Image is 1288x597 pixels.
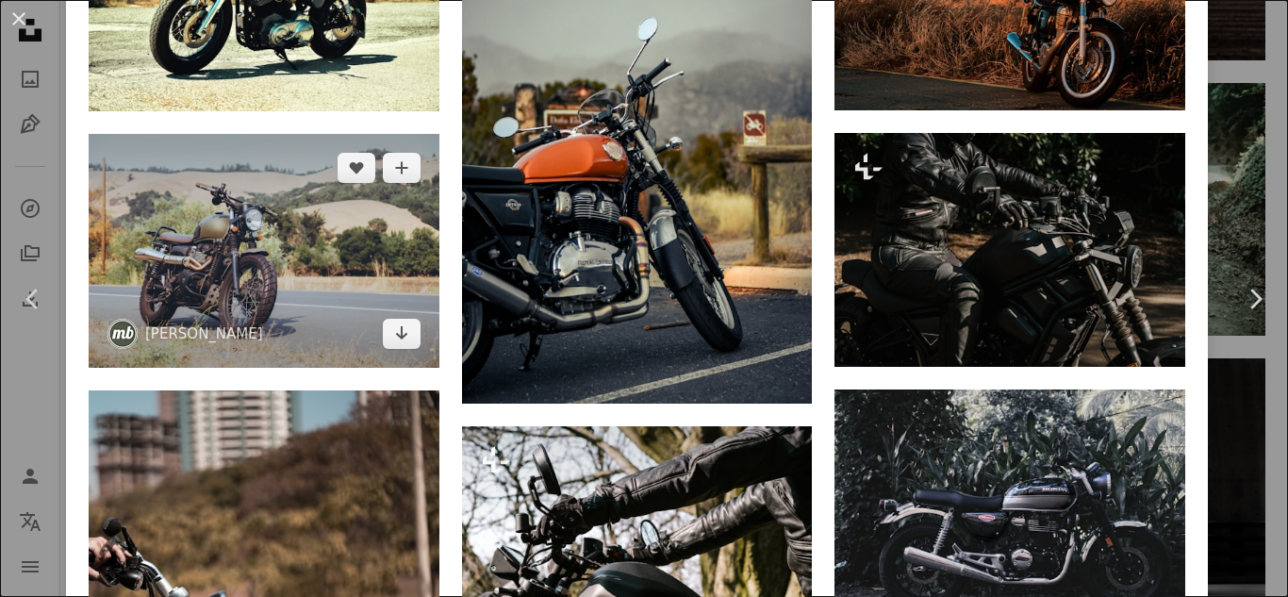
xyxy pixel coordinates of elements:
[89,241,439,258] a: коричнево-зеленая парковка для велосипедов с трекером
[107,319,138,349] img: Перейти к профилю Мэтта Беннета
[338,153,375,183] button: Нравиться
[383,319,421,349] a: Скачать
[145,324,263,343] a: [PERSON_NAME]
[1222,208,1288,390] a: Следующий
[834,241,1185,258] a: Человек едет на черном мотоцикле.
[89,134,439,368] img: коричнево-зеленая парковка для велосипедов с трекером
[834,497,1185,514] a: черно-серебристый круизер-мотоцикл
[383,153,421,183] button: Добавить в коллекцию
[834,133,1185,367] img: Человек едет на черном мотоцикле.
[145,325,263,342] font: [PERSON_NAME]
[462,132,813,149] a: мотоцикл, припаркованный на парковке на фоне гор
